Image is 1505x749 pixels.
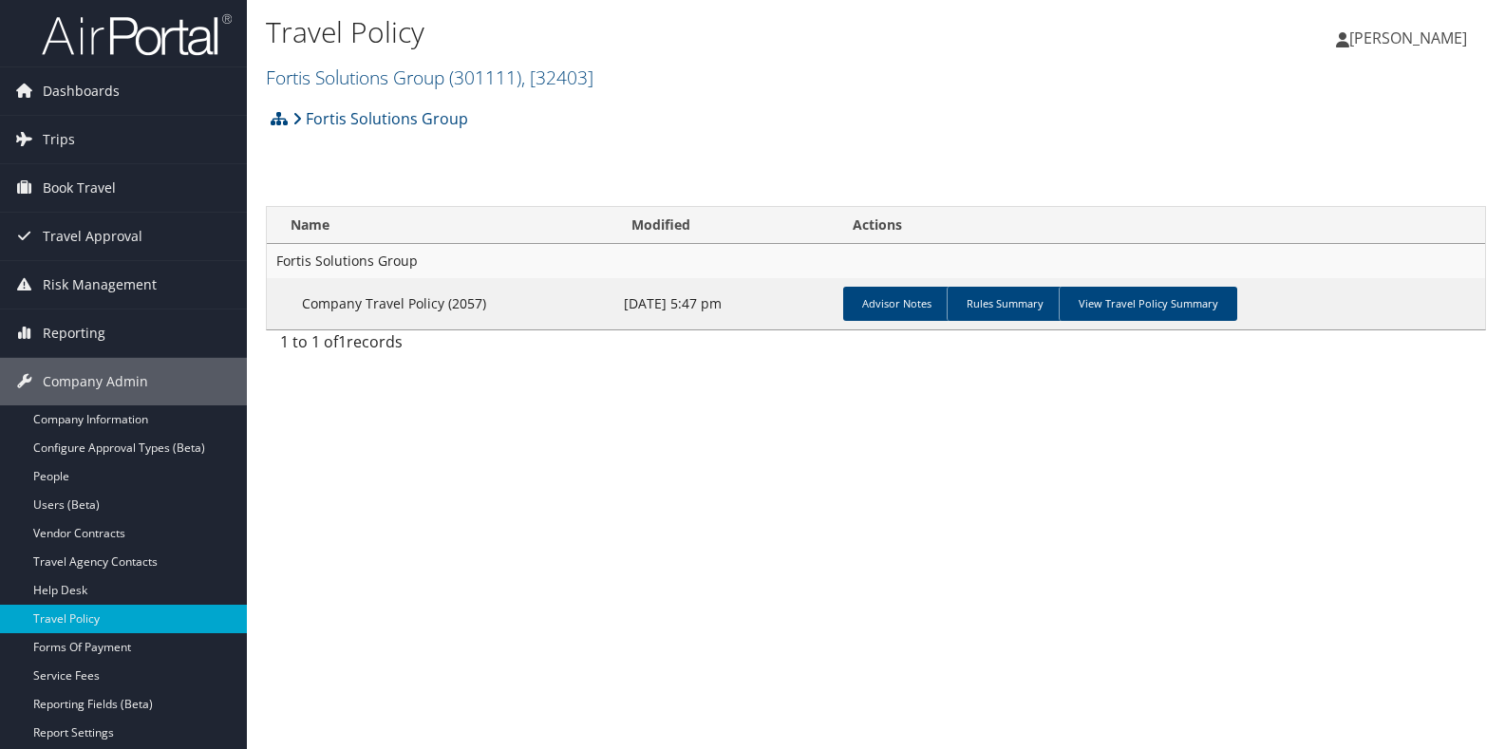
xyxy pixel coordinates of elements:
img: airportal-logo.png [42,12,232,57]
span: Dashboards [43,67,120,115]
td: [DATE] 5:47 pm [614,278,836,329]
span: [PERSON_NAME] [1349,28,1467,48]
span: Risk Management [43,261,157,309]
div: 1 to 1 of records [280,330,556,363]
a: Rules Summary [947,287,1063,321]
span: 1 [338,331,347,352]
span: Company Admin [43,358,148,405]
th: Modified: activate to sort column ascending [614,207,836,244]
a: [PERSON_NAME] [1336,9,1486,66]
a: Fortis Solutions Group [266,65,593,90]
span: Travel Approval [43,213,142,260]
h1: Travel Policy [266,12,1080,52]
a: View Travel Policy Summary [1059,287,1237,321]
th: Name: activate to sort column ascending [267,207,614,244]
span: Book Travel [43,164,116,212]
td: Company Travel Policy (2057) [267,278,614,329]
th: Actions [836,207,1485,244]
a: Fortis Solutions Group [292,100,468,138]
span: , [ 32403 ] [521,65,593,90]
a: Advisor Notes [843,287,950,321]
span: ( 301111 ) [449,65,521,90]
span: Reporting [43,309,105,357]
td: Fortis Solutions Group [267,244,1485,278]
span: Trips [43,116,75,163]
